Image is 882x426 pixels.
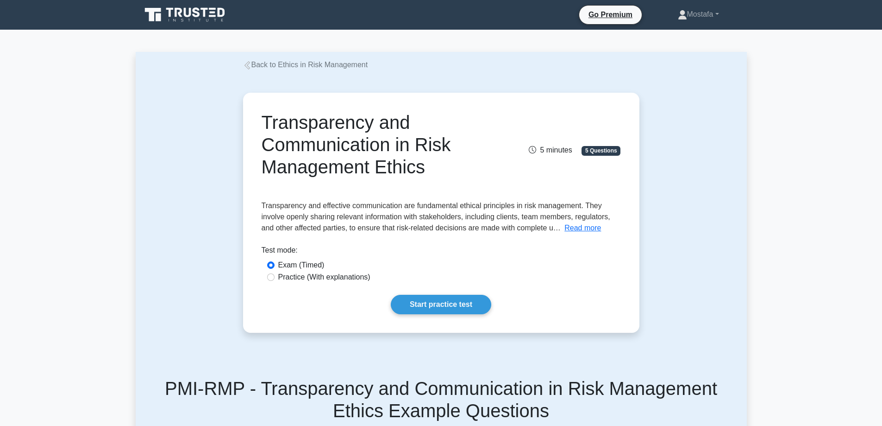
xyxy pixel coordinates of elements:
[582,146,620,155] span: 5 Questions
[262,202,610,232] span: Transparency and effective communication are fundamental ethical principles in risk management. T...
[583,9,638,20] a: Go Premium
[262,245,621,260] div: Test mode:
[243,61,368,69] a: Back to Ethics in Risk Management
[147,377,736,422] h5: PMI-RMP - Transparency and Communication in Risk Management Ethics Example Questions
[262,111,497,178] h1: Transparency and Communication in Risk Management Ethics
[656,5,741,24] a: Mostafa
[529,146,572,154] span: 5 minutes
[391,295,491,314] a: Start practice test
[278,272,370,283] label: Practice (With explanations)
[278,260,325,271] label: Exam (Timed)
[564,223,601,234] button: Read more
